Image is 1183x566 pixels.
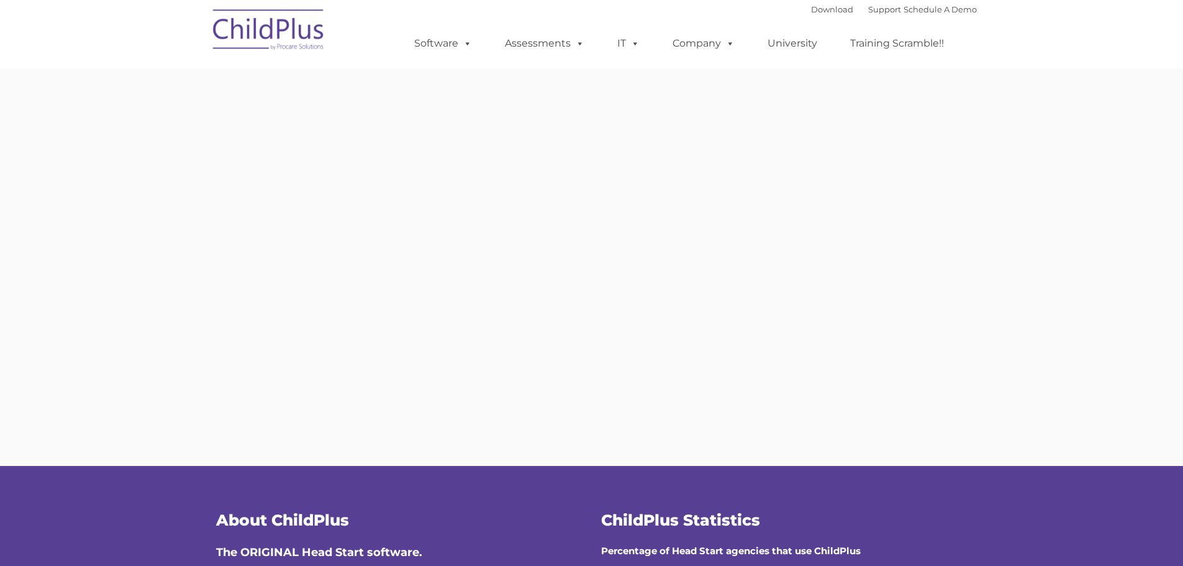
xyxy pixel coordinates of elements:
[605,31,652,56] a: IT
[216,511,349,529] span: About ChildPlus
[838,31,956,56] a: Training Scramble!!
[755,31,830,56] a: University
[601,511,760,529] span: ChildPlus Statistics
[868,4,901,14] a: Support
[207,1,331,63] img: ChildPlus by Procare Solutions
[811,4,977,14] font: |
[904,4,977,14] a: Schedule A Demo
[216,545,422,559] span: The ORIGINAL Head Start software.
[402,31,484,56] a: Software
[601,545,861,557] strong: Percentage of Head Start agencies that use ChildPlus
[660,31,747,56] a: Company
[811,4,853,14] a: Download
[492,31,597,56] a: Assessments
